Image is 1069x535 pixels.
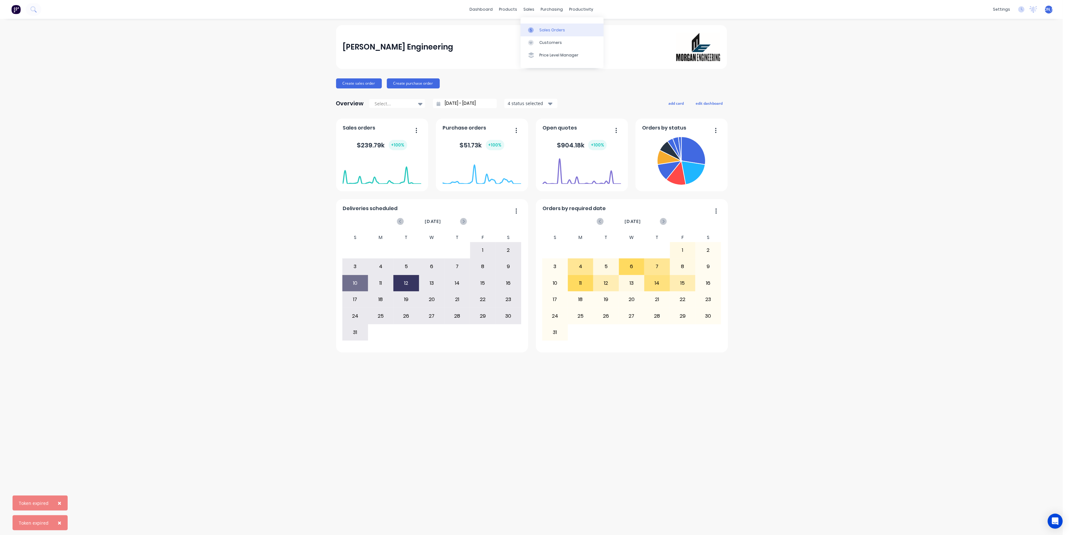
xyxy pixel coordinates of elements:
div: + 100 % [389,140,407,150]
div: 22 [670,292,695,307]
div: 31 [343,325,368,340]
div: 20 [419,292,444,307]
div: 13 [619,275,644,291]
div: S [542,233,568,242]
div: 7 [645,259,670,274]
div: 13 [419,275,444,291]
div: 1 [670,242,695,258]
div: 3 [343,259,368,274]
div: 23 [496,292,521,307]
div: purchasing [537,5,566,14]
div: 8 [670,259,695,274]
span: × [58,518,61,527]
div: [PERSON_NAME] Engineering [343,41,453,53]
button: Close [51,495,68,511]
div: 19 [594,292,619,307]
div: S [496,233,521,242]
span: [PERSON_NAME] [1034,7,1064,12]
span: [DATE] [425,218,441,225]
div: 27 [619,308,644,324]
button: Create purchase order [387,78,440,88]
div: 21 [445,292,470,307]
div: 29 [670,308,695,324]
div: S [695,233,721,242]
a: dashboard [466,5,496,14]
div: F [670,233,696,242]
img: Factory [11,5,21,14]
div: 3 [542,259,568,274]
div: Customers [539,40,562,45]
div: W [419,233,445,242]
div: T [593,233,619,242]
div: 7 [445,259,470,274]
div: 14 [445,275,470,291]
div: 28 [645,308,670,324]
div: F [470,233,496,242]
div: Sales Orders [539,27,565,33]
div: 17 [542,292,568,307]
div: 5 [394,259,419,274]
div: 30 [496,308,521,324]
a: Customers [521,36,604,49]
div: $ 51.73k [460,140,504,150]
span: [DATE] [625,218,641,225]
div: 21 [645,292,670,307]
div: Token expired [19,520,49,526]
span: Purchase orders [443,124,486,132]
div: products [496,5,520,14]
div: 4 status selected [508,100,547,107]
a: Sales Orders [521,24,604,36]
div: 30 [696,308,721,324]
div: S [342,233,368,242]
div: 2 [496,242,521,258]
div: 10 [542,275,568,291]
div: productivity [566,5,596,14]
span: Orders by status [642,124,686,132]
div: + 100 % [588,140,607,150]
div: T [644,233,670,242]
div: 1 [470,242,496,258]
div: 2 [696,242,721,258]
div: 12 [594,275,619,291]
span: Open quotes [542,124,577,132]
div: 17 [343,292,368,307]
div: 4 [568,259,593,274]
button: Close [51,515,68,530]
div: M [568,233,594,242]
div: T [444,233,470,242]
div: 20 [619,292,644,307]
div: 18 [568,292,593,307]
div: 11 [368,275,393,291]
div: 9 [696,259,721,274]
div: 10 [343,275,368,291]
div: + 100 % [486,140,504,150]
div: M [368,233,394,242]
div: 14 [645,275,670,291]
div: 22 [470,292,496,307]
button: 4 status selected [504,99,558,108]
div: 9 [496,259,521,274]
div: 12 [394,275,419,291]
span: Sales orders [343,124,375,132]
img: Morgan Engineering [676,33,720,61]
div: 6 [419,259,444,274]
button: edit dashboard [692,99,727,107]
span: Deliveries scheduled [343,205,397,212]
div: Overview [336,97,364,110]
div: 28 [445,308,470,324]
div: $ 239.79k [357,140,407,150]
button: Create sales order [336,78,382,88]
div: Open Intercom Messenger [1048,514,1063,529]
div: 16 [496,275,521,291]
div: 25 [568,308,593,324]
div: W [619,233,645,242]
div: 6 [619,259,644,274]
div: 8 [470,259,496,274]
div: 15 [470,275,496,291]
span: × [58,499,61,507]
div: 26 [594,308,619,324]
div: 25 [368,308,393,324]
div: settings [990,5,1013,14]
div: $ 904.18k [557,140,607,150]
div: 24 [343,308,368,324]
